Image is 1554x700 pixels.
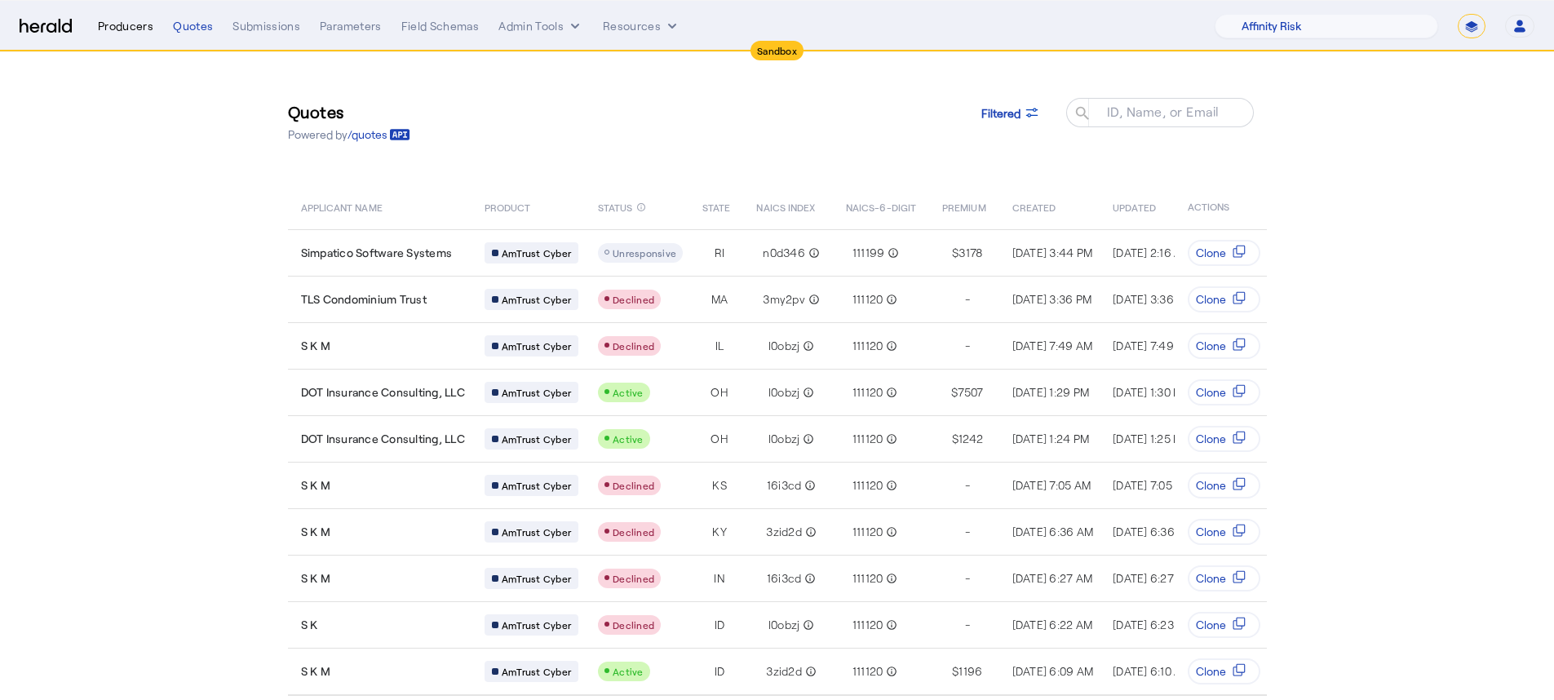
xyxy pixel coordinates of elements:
button: Clone [1188,379,1260,405]
span: Clone [1196,431,1226,447]
span: UPDATED [1113,198,1156,215]
span: AmTrust Cyber [502,246,571,259]
span: RI [715,245,725,261]
span: NAICS INDEX [756,198,815,215]
span: Declined [613,573,654,584]
span: S K [301,617,318,633]
span: 3178 [959,245,982,261]
span: DOT Insurance Consulting, LLC [301,384,465,401]
mat-icon: info_outline [636,198,646,216]
span: Filtered [981,104,1021,122]
span: l0obzj [768,617,800,633]
span: PREMIUM [942,198,986,215]
span: S K M [301,570,330,587]
span: 111120 [852,431,883,447]
span: [DATE] 7:49 AM [1113,339,1193,352]
span: 111120 [852,384,883,401]
mat-icon: info_outline [883,477,897,494]
span: [DATE] 6:36 AM [1012,525,1094,538]
span: Clone [1196,245,1226,261]
mat-icon: info_outline [801,477,816,494]
div: Submissions [232,18,300,34]
span: Declined [613,480,654,491]
span: AmTrust Cyber [502,572,571,585]
mat-icon: info_outline [883,663,897,680]
span: 111120 [852,338,883,354]
span: [DATE] 6:27 AM [1113,571,1193,585]
button: Clone [1188,612,1260,638]
span: [DATE] 2:16 AM [1113,246,1191,259]
button: Filtered [968,98,1053,127]
table: Table view of all quotes submitted by your platform [288,184,1430,696]
span: AmTrust Cyber [502,525,571,538]
span: AmTrust Cyber [502,618,571,631]
span: [DATE] 7:05 AM [1113,478,1192,492]
span: NAICS-6-DIGIT [846,198,916,215]
button: internal dropdown menu [498,18,583,34]
span: Declined [613,619,654,631]
span: AmTrust Cyber [502,339,571,352]
div: Field Schemas [401,18,480,34]
span: KS [712,477,727,494]
span: CREATED [1012,198,1056,215]
img: Herald Logo [20,19,72,34]
button: Clone [1188,658,1260,684]
span: Clone [1196,477,1226,494]
span: OH [711,384,728,401]
span: [DATE] 7:05 AM [1012,478,1091,492]
span: STATUS [598,198,633,215]
mat-icon: info_outline [799,431,814,447]
span: Declined [613,340,654,352]
mat-icon: info_outline [883,431,897,447]
mat-icon: info_outline [799,338,814,354]
span: 111199 [852,245,885,261]
span: Clone [1196,663,1226,680]
button: Clone [1188,565,1260,591]
div: Parameters [320,18,382,34]
span: n0d346 [763,245,805,261]
button: Clone [1188,333,1260,359]
span: ID [715,617,725,633]
span: ID [715,663,725,680]
span: IN [714,570,725,587]
span: AmTrust Cyber [502,293,571,306]
mat-icon: info_outline [883,617,897,633]
span: S K M [301,524,330,540]
mat-icon: search [1066,104,1094,125]
span: $ [952,431,959,447]
span: 111120 [852,663,883,680]
span: Clone [1196,384,1226,401]
span: [DATE] 6:36 AM [1113,525,1194,538]
p: Powered by [288,126,410,143]
span: - [965,291,970,308]
span: Clone [1196,338,1226,354]
span: l0obzj [768,431,800,447]
span: [DATE] 6:22 AM [1012,618,1093,631]
span: $ [951,384,958,401]
div: Sandbox [750,41,804,60]
mat-label: ID, Name, or Email [1107,104,1220,119]
span: Active [613,433,644,445]
span: Clone [1196,570,1226,587]
span: l0obzj [768,338,800,354]
span: AmTrust Cyber [502,479,571,492]
span: $ [952,663,959,680]
mat-icon: info_outline [799,384,814,401]
button: Clone [1188,286,1260,312]
span: [DATE] 3:44 PM [1012,246,1093,259]
span: Declined [613,526,654,538]
span: DOT Insurance Consulting, LLC [301,431,465,447]
span: Clone [1196,291,1226,308]
span: [DATE] 3:36 PM [1113,292,1193,306]
button: Clone [1188,426,1260,452]
mat-icon: info_outline [883,338,897,354]
span: MA [711,291,728,308]
span: 111120 [852,617,883,633]
mat-icon: info_outline [884,245,899,261]
span: TLS Condominium Trust [301,291,427,308]
span: AmTrust Cyber [502,386,571,399]
span: OH [711,431,728,447]
span: 1196 [959,663,982,680]
mat-icon: info_outline [883,384,897,401]
span: - [965,570,970,587]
